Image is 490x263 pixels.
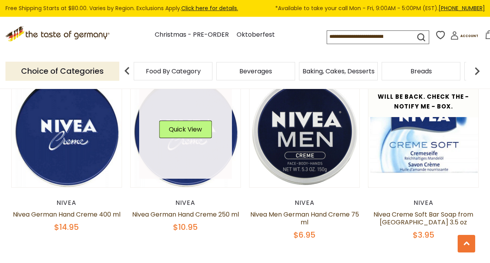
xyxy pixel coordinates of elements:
a: Food By Category [146,68,201,74]
a: Click here for details. [181,4,238,12]
a: Christmas - PRE-ORDER [155,30,229,40]
div: Nivea [130,199,241,207]
span: $3.95 [413,229,434,240]
img: Nivea [131,77,241,187]
span: $14.95 [54,222,79,233]
a: Nivea German Hand Creme 250 ml [132,210,239,219]
a: Oktoberfest [237,30,275,40]
a: Nivea Men German Hand Creme 75 ml [250,210,359,227]
span: *Available to take your call Mon - Fri, 9:00AM - 5:00PM (EST). [275,4,485,13]
a: Breads [410,68,432,74]
button: Quick View [159,121,212,138]
a: Beverages [239,68,272,74]
div: Nivea [368,199,479,207]
div: Free Shipping Starts at $80.00. Varies by Region. Exclusions Apply. [5,4,485,13]
span: $10.95 [173,222,198,233]
img: next arrow [469,63,485,79]
a: Baking, Cakes, Desserts [302,68,375,74]
img: Nivea [12,77,122,187]
img: Nivea [368,77,479,187]
div: Nivea [249,199,360,207]
img: previous arrow [119,63,135,79]
span: $6.95 [294,229,315,240]
a: Nivea Creme Soft Bar Soap from [GEOGRAPHIC_DATA] 3.5 oz [373,210,473,227]
img: Nivea [249,77,360,187]
p: Choice of Categories [5,62,119,81]
span: Account [460,34,478,38]
a: Account [450,31,478,43]
a: [PHONE_NUMBER] [439,4,485,12]
a: Nivea German Hand Creme 400 ml [13,210,120,219]
div: Nivea [11,199,122,207]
